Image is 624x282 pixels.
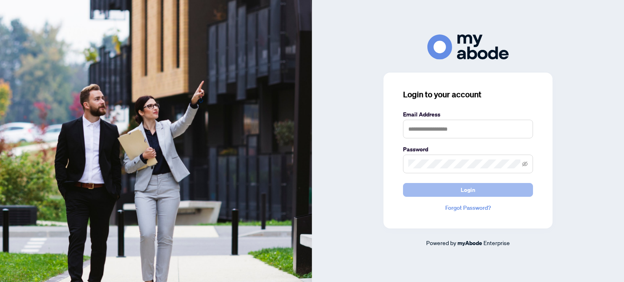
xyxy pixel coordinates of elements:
[403,110,533,119] label: Email Address
[461,183,475,196] span: Login
[427,34,509,59] img: ma-logo
[483,239,510,246] span: Enterprise
[403,89,533,100] h3: Login to your account
[457,239,482,248] a: myAbode
[403,145,533,154] label: Password
[403,183,533,197] button: Login
[522,161,528,167] span: eye-invisible
[426,239,456,246] span: Powered by
[403,203,533,212] a: Forgot Password?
